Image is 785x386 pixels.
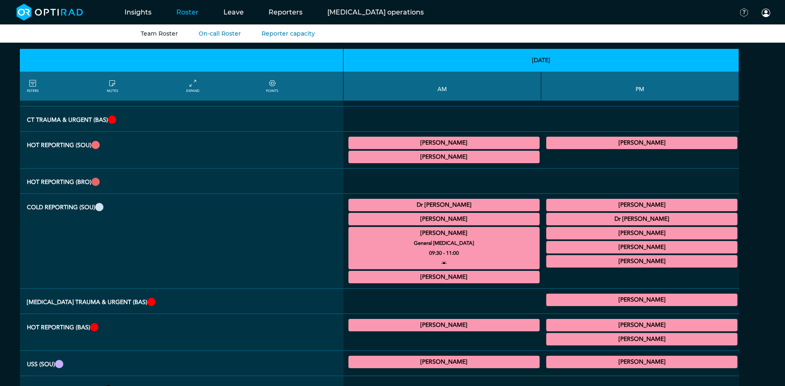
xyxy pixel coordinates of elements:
summary: Dr [PERSON_NAME] [350,200,538,210]
small: 09:30 - 11:00 [429,248,459,258]
summary: [PERSON_NAME] [547,295,736,305]
div: US General Paediatric 09:00 - 13:00 [348,356,540,368]
summary: [PERSON_NAME] [547,200,736,210]
th: USS (SOU) [20,351,343,376]
th: CT Trauma & Urgent (BAS) [20,106,343,132]
a: FILTERS [27,79,38,94]
div: General MRI 09:00 - 12:30 [348,199,540,211]
div: US General Paediatric 13:00 - 17:00 [546,356,737,368]
div: General MRI 09:30 - 11:00 [348,227,540,269]
div: MRI Trauma & Urgent/CT Trauma & Urgent 09:00 - 10:00 [348,137,540,149]
a: collapse/expand expected points [266,79,278,94]
summary: [PERSON_NAME] [547,320,736,330]
a: On-call Roster [199,30,241,37]
div: CT Gastrointestinal 09:00 - 11:00 [348,213,540,225]
i: open to allocation [441,258,447,268]
summary: [PERSON_NAME] [350,138,538,148]
summary: Dr [PERSON_NAME] [547,214,736,224]
summary: [PERSON_NAME] [350,228,538,238]
summary: [PERSON_NAME] [547,357,736,367]
th: Hot Reporting (BRO) [20,169,343,194]
div: General CT 14:30 - 16:00 [546,227,737,239]
small: General [MEDICAL_DATA] [345,238,543,248]
summary: [PERSON_NAME] [547,228,736,238]
th: Hot reporting (BAS) [20,314,343,351]
th: MRI Trauma & Urgent (BAS) [20,289,343,314]
div: General MRI 14:30 - 17:00 [546,213,737,225]
div: CT Trauma & Urgent/MRI Trauma & Urgent 13:00 - 17:00 [546,319,737,331]
div: General CT/General MRI 15:30 - 17:00 [546,241,737,253]
a: Team Roster [141,30,178,37]
a: collapse/expand entries [186,79,199,94]
th: Hot Reporting (SOU) [20,132,343,169]
summary: [PERSON_NAME] [350,214,538,224]
summary: [PERSON_NAME] [350,272,538,282]
th: Cold Reporting (SOU) [20,194,343,289]
summary: [PERSON_NAME] [547,334,736,344]
div: CT Trauma & Urgent/MRI Trauma & Urgent 13:00 - 17:00 [546,333,737,345]
div: CT Trauma & Urgent/MRI Trauma & Urgent 13:00 - 17:00 [546,137,737,149]
div: MRI MSK/MRI Neuro 13:00 - 17:00 [546,199,737,211]
div: CT Trauma & Urgent/MRI Trauma & Urgent 09:00 - 13:00 [348,319,540,331]
div: General CT 11:00 - 13:00 [348,271,540,283]
summary: [PERSON_NAME] [547,138,736,148]
th: PM [541,72,739,101]
a: Reporter capacity [262,30,315,37]
div: MRI Trauma & Urgent 13:00 - 17:00 [546,294,737,306]
summary: [PERSON_NAME] [547,256,736,266]
img: brand-opti-rad-logos-blue-and-white-d2f68631ba2948856bd03f2d395fb146ddc8fb01b4b6e9315ea85fa773367... [17,4,83,21]
summary: [PERSON_NAME] [350,152,538,162]
th: AM [343,72,541,101]
th: [DATE] [343,49,739,72]
div: CT Trauma & Urgent/MRI Trauma & Urgent 10:00 - 13:00 [348,151,540,163]
div: General CT 16:00 - 17:00 [546,255,737,268]
summary: [PERSON_NAME] [350,320,538,330]
a: show/hide notes [107,79,118,94]
summary: [PERSON_NAME] [547,242,736,252]
summary: [PERSON_NAME] [350,357,538,367]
